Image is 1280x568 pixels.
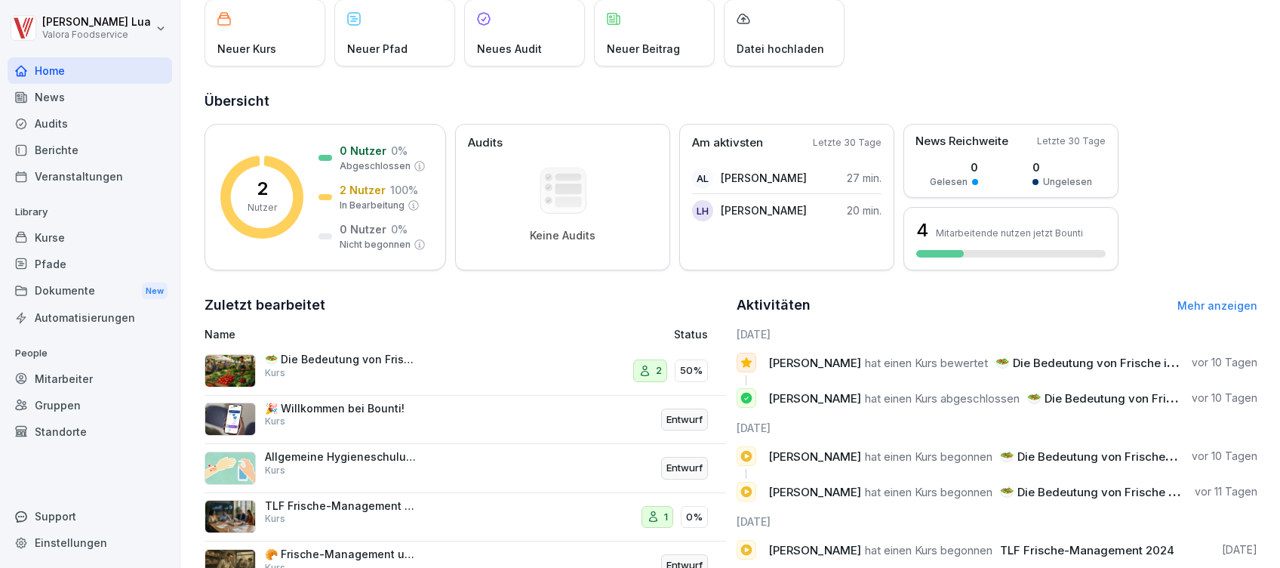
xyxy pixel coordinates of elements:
span: TLF Frische-Management 2024 [1000,543,1174,557]
a: Veranstaltungen [8,163,172,190]
a: Gruppen [8,392,172,418]
p: vor 10 Tagen [1192,390,1257,406]
img: gxsnf7ygjsfsmxd96jxi4ufn.png [205,452,256,485]
p: 🎉 Willkommen bei Bounti! [265,402,416,415]
p: 20 min. [847,202,882,218]
h2: Zuletzt bearbeitet [205,295,726,316]
p: 0 Nutzer [340,221,386,237]
a: Pfade [8,251,172,277]
p: [PERSON_NAME] [721,170,807,186]
h2: Aktivitäten [737,295,811,316]
div: Support [8,503,172,529]
p: In Bearbeitung [340,199,405,212]
a: Einstellungen [8,529,172,556]
a: Allgemeine Hygieneschulung (nach LHMV §4)KursEntwurf [205,444,726,493]
div: New [142,282,168,300]
a: Kurse [8,224,172,251]
p: Library [8,200,172,224]
p: 0 % [391,143,408,159]
div: Dokumente [8,277,172,305]
p: 0 Nutzer [340,143,386,159]
img: b4eu0mai1tdt6ksd7nlke1so.png [205,403,256,436]
a: 🥗 Die Bedeutung von Frische im LebensmittelhandelKurs250% [205,347,726,396]
p: 0 [930,159,978,175]
p: Kurs [265,464,285,477]
p: Allgemeine Hygieneschulung (nach LHMV §4) [265,450,416,464]
img: jmmz8khb2911el3r6ibb2w7w.png [205,500,256,533]
a: Berichte [8,137,172,163]
a: TLF Frische-Management 2024Kurs10% [205,493,726,542]
a: Home [8,57,172,84]
p: vor 11 Tagen [1195,484,1257,499]
span: [PERSON_NAME] [768,543,861,557]
a: Standorte [8,418,172,445]
h3: 4 [916,218,928,243]
p: 🥐 Frische-Management und Qualitätsstandards bei BackWERK [265,548,416,561]
p: Neues Audit [477,41,542,57]
p: vor 10 Tagen [1192,449,1257,464]
h6: [DATE] [737,514,1258,529]
p: 1 [664,510,668,525]
a: News [8,84,172,110]
p: Letzte 30 Tage [813,136,882,150]
p: Status [674,326,708,342]
p: 2 [257,180,268,198]
p: [PERSON_NAME] [721,202,807,218]
a: Automatisierungen [8,304,172,331]
p: 0 % [391,221,408,237]
p: Gelesen [930,175,968,189]
span: [PERSON_NAME] [768,356,861,370]
div: LH [692,200,713,221]
span: hat einen Kurs begonnen [865,485,992,499]
p: Neuer Pfad [347,41,408,57]
h6: [DATE] [737,326,1258,342]
span: hat einen Kurs bewertet [865,356,988,370]
p: Audits [468,134,503,152]
p: 27 min. [847,170,882,186]
a: DokumenteNew [8,277,172,305]
p: 100 % [390,182,418,198]
a: Audits [8,110,172,137]
p: Keine Audits [530,229,595,242]
p: Abgeschlossen [340,159,411,173]
h6: [DATE] [737,420,1258,436]
span: hat einen Kurs begonnen [865,449,992,464]
p: Entwurf [666,412,703,428]
p: 🥗 Die Bedeutung von Frische im Lebensmittelhandel [265,353,416,366]
p: Kurs [265,366,285,380]
p: Name [205,326,528,342]
p: Nicht begonnen [340,238,411,252]
p: Neuer Kurs [217,41,276,57]
p: Letzte 30 Tage [1037,134,1106,148]
div: AL [692,168,713,189]
p: Datei hochladen [737,41,824,57]
p: Nutzer [248,201,277,215]
p: TLF Frische-Management 2024 [265,499,416,513]
p: 0 [1032,159,1092,175]
p: 2 [656,363,662,378]
p: 2 Nutzer [340,182,386,198]
p: Am aktivsten [692,134,763,152]
p: Neuer Beitrag [607,41,680,57]
p: Entwurf [666,461,703,476]
span: hat einen Kurs abgeschlossen [865,391,1020,406]
p: 0% [686,510,703,525]
a: Mitarbeiter [8,366,172,392]
span: [PERSON_NAME] [768,391,861,406]
p: [PERSON_NAME] Lua [42,16,151,29]
p: News Reichweite [915,133,1008,150]
a: Mehr anzeigen [1177,299,1257,312]
p: Ungelesen [1043,175,1092,189]
p: [DATE] [1222,542,1257,557]
p: Kurs [265,512,285,526]
img: d4z7zkl15d8x779j9syzxbez.png [205,354,256,387]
